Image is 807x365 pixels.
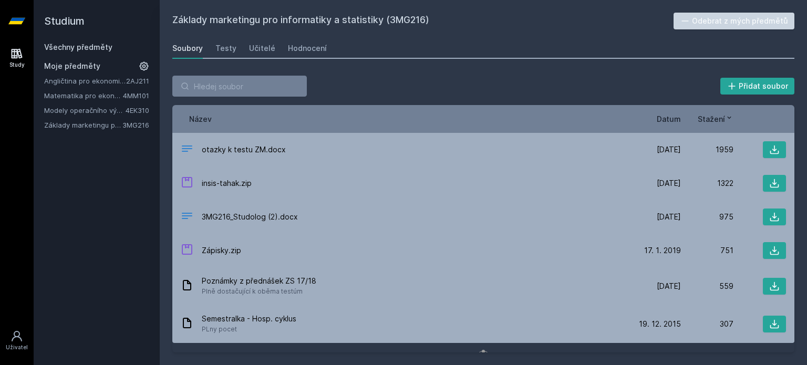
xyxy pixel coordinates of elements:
a: Testy [215,38,236,59]
span: 3MG216_Studolog (2).docx [202,212,298,222]
span: insis-tahak.zip [202,178,252,189]
a: 4EK310 [126,106,149,114]
span: Semestralka - Hosp. cyklus [202,314,296,324]
input: Hledej soubor [172,76,307,97]
button: Datum [657,113,681,124]
div: 975 [681,212,733,222]
a: Matematika pro ekonomy [44,90,123,101]
button: Odebrat z mých předmětů [674,13,795,29]
span: [DATE] [657,212,681,222]
div: Učitelé [249,43,275,54]
div: 559 [681,281,733,291]
a: Základy marketingu pro informatiky a statistiky [44,120,122,130]
a: Uživatel [2,325,32,357]
div: Soubory [172,43,203,54]
div: 1959 [681,144,733,155]
a: Hodnocení [288,38,327,59]
div: DOCX [181,210,193,225]
span: Poznámky z přednášek ZS 17/18 [202,276,316,286]
div: DOCX [181,142,193,158]
div: Testy [215,43,236,54]
div: 307 [681,319,733,329]
span: [DATE] [657,178,681,189]
span: PLny pocet [202,324,296,335]
a: Study [2,42,32,74]
span: Zápisky.zip [202,245,241,256]
span: Plně dostačující k oběma testúm [202,286,316,297]
a: 3MG216 [122,121,149,129]
a: Modely operačního výzkumu [44,105,126,116]
span: 17. 1. 2019 [644,245,681,256]
span: otazky k testu ZM.docx [202,144,286,155]
div: Study [9,61,25,69]
button: Přidat soubor [720,78,795,95]
a: Učitelé [249,38,275,59]
a: Soubory [172,38,203,59]
a: 4MM101 [123,91,149,100]
h2: Základy marketingu pro informatiky a statistiky (3MG216) [172,13,674,29]
div: Hodnocení [288,43,327,54]
span: Stažení [698,113,725,124]
span: [DATE] [657,144,681,155]
div: ZIP [181,176,193,191]
span: [DATE] [657,281,681,291]
div: 751 [681,245,733,256]
a: Angličtina pro ekonomická studia 1 (B2/C1) [44,76,126,86]
button: Název [189,113,212,124]
div: Uživatel [6,343,28,351]
span: 19. 12. 2015 [639,319,681,329]
span: Moje předměty [44,61,100,71]
div: 1322 [681,178,733,189]
a: Všechny předměty [44,43,112,51]
div: ZIP [181,243,193,258]
a: 2AJ211 [126,77,149,85]
button: Stažení [698,113,733,124]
